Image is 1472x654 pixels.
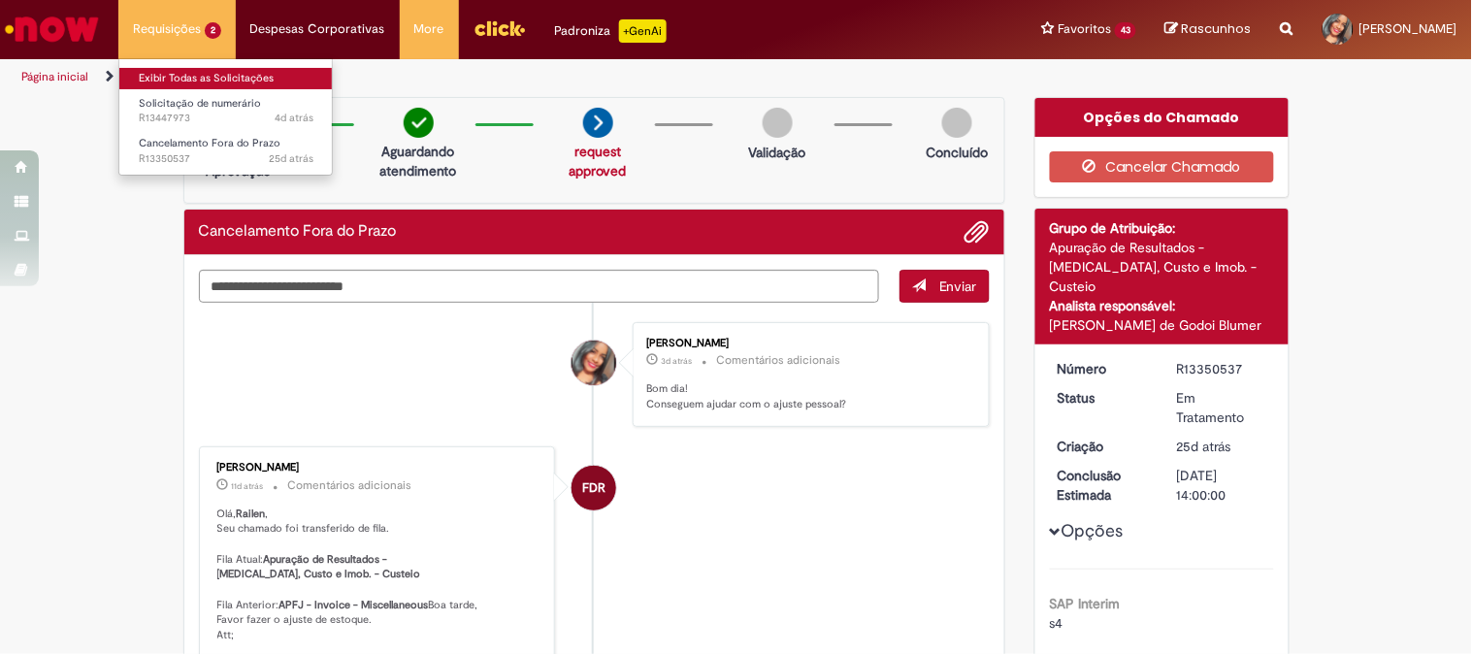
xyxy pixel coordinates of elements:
p: Aguardando atendimento [372,142,466,180]
p: +GenAi [619,19,667,43]
span: Rascunhos [1182,19,1252,38]
time: 26/08/2025 11:51:25 [275,111,313,125]
dt: Criação [1043,437,1162,456]
div: R13350537 [1177,359,1267,378]
div: [PERSON_NAME] [646,338,969,349]
time: 04/08/2025 12:12:04 [269,151,313,166]
time: 27/08/2025 11:28:53 [661,355,692,367]
div: Fernando Da Rosa Moreira [572,466,616,510]
small: Comentários adicionais [288,477,412,494]
b: Apuração de Resultados - [MEDICAL_DATA], Custo e Imob. - Custeio [217,552,421,582]
span: s4 [1050,614,1063,632]
div: Padroniza [555,19,667,43]
div: [PERSON_NAME] de Godoi Blumer [1050,315,1274,335]
a: Aberto R13447973 : Solicitação de numerário [119,93,333,129]
span: R13447973 [139,111,313,126]
span: Solicitação de numerário [139,96,261,111]
span: Favoritos [1058,19,1111,39]
ul: Requisições [118,58,333,176]
img: click_logo_yellow_360x200.png [474,14,526,43]
a: Exibir Todas as Solicitações [119,68,333,89]
div: Em Tratamento [1177,388,1267,427]
span: R13350537 [139,151,313,167]
span: 4d atrás [275,111,313,125]
p: Validação [749,143,806,162]
dt: Número [1043,359,1162,378]
span: FDR [582,465,605,511]
p: Olá, , Seu chamado foi transferido de fila. Fila Atual: Fila Anterior: Boa tarde, Favor fazer o a... [217,507,540,643]
p: Concluído [926,143,988,162]
span: More [414,19,444,39]
time: 18/08/2025 17:21:22 [232,480,264,492]
dt: Status [1043,388,1162,408]
span: 11d atrás [232,480,264,492]
div: Railen Moreira Gomes [572,341,616,385]
span: 3d atrás [661,355,692,367]
small: Comentários adicionais [716,352,840,369]
button: Cancelar Chamado [1050,151,1274,182]
div: [PERSON_NAME] [217,462,540,474]
h2: Cancelamento Fora do Prazo Histórico de tíquete [199,223,397,241]
b: Railen [237,507,266,521]
div: Opções do Chamado [1035,98,1289,137]
span: 25d atrás [269,151,313,166]
time: 04/08/2025 12:12:02 [1177,438,1231,455]
ul: Trilhas de página [15,59,966,95]
span: [PERSON_NAME] [1359,20,1457,37]
img: img-circle-grey.png [942,108,972,138]
b: SAP Interim [1050,595,1121,612]
b: APFJ - Invoice - Miscellaneous [279,598,429,612]
div: Apuração de Resultados - [MEDICAL_DATA], Custo e Imob. - Custeio [1050,238,1274,296]
div: Grupo de Atribuição: [1050,218,1274,238]
textarea: Digite sua mensagem aqui... [199,270,880,303]
img: arrow-next.png [583,108,613,138]
span: Despesas Corporativas [250,19,385,39]
span: 25d atrás [1177,438,1231,455]
dt: Conclusão Estimada [1043,466,1162,505]
a: request approved [570,143,627,180]
span: Enviar [939,278,977,295]
a: Aberto R13350537 : Cancelamento Fora do Prazo [119,133,333,169]
img: ServiceNow [2,10,102,49]
div: [DATE] 14:00:00 [1177,466,1267,505]
span: 43 [1115,22,1136,39]
span: Requisições [133,19,201,39]
span: Cancelamento Fora do Prazo [139,136,280,150]
div: Analista responsável: [1050,296,1274,315]
button: Adicionar anexos [965,219,990,245]
button: Enviar [900,270,990,303]
img: img-circle-grey.png [763,108,793,138]
p: Bom dia! Conseguem ajudar com o ajuste pessoal? [646,381,969,411]
span: 2 [205,22,221,39]
a: Página inicial [21,69,88,84]
div: 04/08/2025 12:12:02 [1177,437,1267,456]
img: check-circle-green.png [404,108,434,138]
a: Rascunhos [1165,20,1252,39]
